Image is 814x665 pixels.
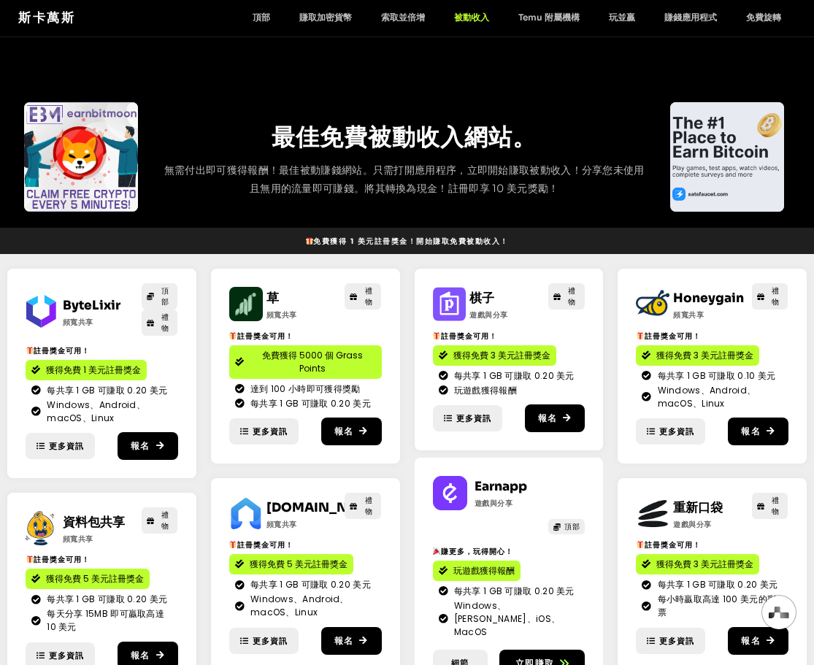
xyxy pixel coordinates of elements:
[381,12,425,23] font: 索取並倍增
[345,283,380,310] a: 禮物
[250,593,349,618] font: Windows、Android、macOS、Linux
[568,285,576,307] font: 禮物
[262,349,363,374] font: 免費獲得 5000 個 Grass Points
[454,585,575,597] font: 每共享 1 GB 可賺取 0.20 美元
[321,627,382,655] a: 報名
[238,12,796,24] nav: 選單
[433,332,440,339] img: 🎁
[365,285,373,307] font: 禮物
[334,634,353,647] font: 報名
[645,539,701,550] font: 註冊獎金可用！
[636,554,759,574] a: 獲得免費 3 美元註冊獎金
[659,426,694,437] font: 更多資訊
[321,418,382,445] a: 報名
[518,12,580,23] font: Temu 附屬機構
[673,519,712,530] font: 遊戲與分享
[34,554,90,565] font: 註冊獎金可用！
[658,384,756,410] font: Windows、Android、macOS、Linux
[741,634,760,647] font: 報名
[469,291,494,306] a: 棋子
[664,12,717,23] font: 賺錢應用程式
[658,578,778,591] font: 每共享 1 GB 可賺取 0.20 美元
[441,546,513,557] font: 賺更多，玩得開心！
[439,12,504,24] a: 被動收入
[752,283,788,310] a: 禮物
[469,310,508,320] font: 遊戲與分享
[237,331,293,342] font: 註冊獎金可用！
[266,519,297,530] font: 頻寬共享
[594,12,650,24] a: 玩並贏
[299,12,352,23] font: 賺取加密貨幣
[47,399,145,424] font: Windows、Android、macOS、Linux
[365,495,373,517] font: 禮物
[131,439,150,452] font: 報名
[24,102,138,212] div: 1 / 4
[645,331,701,342] font: 註冊獎金可用！
[670,102,784,212] div: 幻燈片
[229,541,237,548] img: 🎁
[164,164,645,195] font: 無需付出即可獲得報酬！最佳被動賺錢網站。只需打開應用程序，立即開始賺取被動收入！分享您未使用且無用的流量即可賺錢。將其轉換為現金！註冊即享 10 美元獎勵！
[433,345,556,366] a: 獲得免費 3 美元註冊獎金
[732,12,796,24] a: 免費旋轉
[266,500,382,515] a: [DOMAIN_NAME]
[345,493,380,519] a: 禮物
[47,384,167,396] font: 每共享 1 GB 可賺取 0.20 美元
[299,232,515,250] a: 🎁免費獲得 1 美元註冊獎金！開始賺取免費被動收入！
[253,426,288,437] font: 更多資訊
[433,561,521,581] a: 玩遊戲獲得報酬
[658,369,776,382] font: 每共享 1 GB 可賺取 0.10 美元
[46,364,141,376] font: 獲得免費 1 美元註冊獎金
[63,534,93,545] font: 頻寬共享
[659,635,694,647] font: 更多資訊
[34,345,90,356] font: 註冊獎金可用！
[673,310,704,320] font: 頻寬共享
[272,123,537,152] font: 最佳免費被動收入網站。
[63,515,125,530] font: 資料包共享
[504,12,594,24] a: Temu 附屬機構
[637,332,644,339] img: 🎁
[475,498,513,509] font: 遊戲與分享
[238,12,285,24] a: 頂部
[637,541,644,548] img: 🎁
[728,627,788,655] a: 報名
[525,404,585,432] a: 報名
[47,593,167,605] font: 每共享 1 GB 可賺取 0.20 美元
[609,12,635,23] font: 玩並贏
[229,345,382,379] a: 免費獲得 5000 個 Grass Points
[454,12,489,23] font: 被動收入
[636,418,705,445] a: 更多資訊
[250,578,371,591] font: 每共享 1 GB 可賺取 0.20 美元
[26,569,150,589] a: 獲得免費 5 美元註冊獎金
[229,332,237,339] img: 🎁
[548,519,585,534] a: 頂部
[564,521,580,532] font: 頂部
[131,649,150,661] font: 報名
[656,349,753,361] font: 獲得免費 3 美元註冊獎金
[306,237,313,245] img: 🎁
[548,283,584,310] a: 禮物
[772,495,780,517] font: 禮物
[18,10,75,25] font: 斯卡萬斯
[453,349,550,361] font: 獲得免費 3 美元註冊獎金
[658,593,777,618] font: 每小時贏取高達 100 美元的彩票
[670,102,784,212] div: 1 / 4
[433,405,502,432] a: 更多資訊
[752,493,788,519] a: 禮物
[161,285,169,307] font: 頂部
[142,507,177,534] a: 禮物
[266,291,279,306] a: 草
[636,628,705,655] a: 更多資訊
[250,558,348,570] font: 獲得免費 5 美元註冊獎金
[454,384,517,396] font: 玩遊戲獲得報酬
[161,510,169,531] font: 禮物
[746,12,781,23] font: 免費旋轉
[26,347,34,354] img: 🎁
[237,539,293,550] font: 註冊獎金可用！
[253,635,288,647] font: 更多資訊
[769,607,789,618] img: svg+xml,%3Csvg%20xmlns%3D%22http%3A%2F%2Fwww.w3.org%2F2000%2Fsvg%22%20width%3D%2228%22%20height%3...
[453,564,515,577] font: 玩遊戲獲得報酬
[63,298,120,313] a: ByteLixir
